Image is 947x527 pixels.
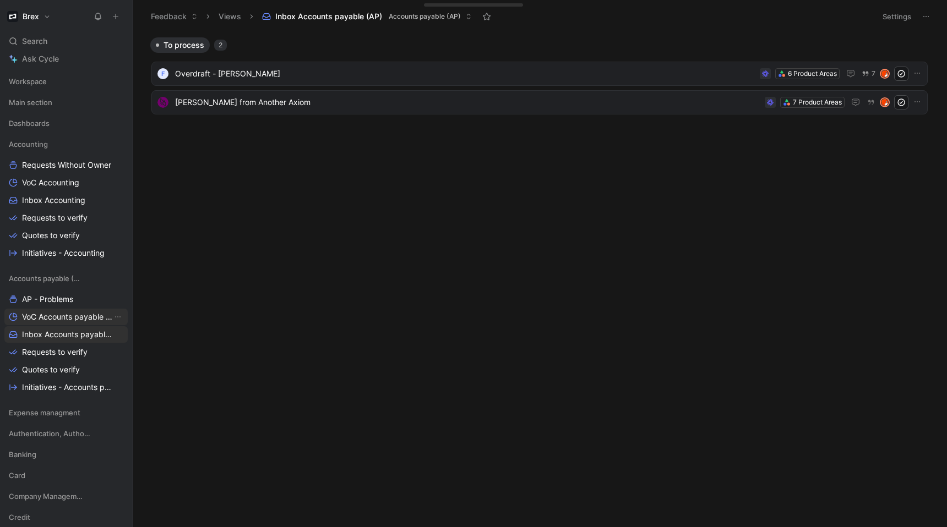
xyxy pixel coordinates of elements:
span: Ask Cycle [22,52,59,65]
span: To process [164,40,204,51]
span: Accounting [9,139,48,150]
span: Accounts payable (AP) [389,11,461,22]
span: [PERSON_NAME] from Another Axiom [175,96,760,109]
span: Main section [9,97,52,108]
a: Inbox Accounting [4,192,128,208]
a: Quotes to verify [4,227,128,244]
div: Company Management [4,488,128,504]
span: Card [9,470,25,481]
img: avatar [881,98,889,106]
div: 7 Product Areas [793,97,842,108]
div: Company Management [4,488,128,508]
span: Initiatives - Accounting [22,248,105,259]
span: Company Management [9,491,83,502]
a: Ask Cycle [4,51,128,67]
div: Card [4,467,128,487]
span: Quotes to verify [22,364,80,375]
div: Accounts payable (AP)AP - ProblemsVoC Accounts payable (AP)View actionsInbox Accounts payable (AP... [4,270,128,396]
div: Card [4,467,128,484]
img: Brex [7,11,18,22]
a: VoC Accounts payable (AP)View actions [4,309,128,325]
span: Credit [9,512,30,523]
img: avatar [881,70,889,78]
a: Requests Without Owner [4,157,128,173]
img: logo [157,97,168,108]
div: F [157,68,168,79]
span: VoC Accounts payable (AP) [22,311,112,322]
span: Requests to verify [22,212,88,223]
button: BrexBrex [4,9,53,24]
div: Main section [4,94,128,114]
span: Banking [9,449,36,460]
a: Requests to verify [4,344,128,360]
span: Inbox Accounting [22,195,85,206]
button: Views [214,8,246,25]
button: Feedback [146,8,203,25]
div: Banking [4,446,128,466]
span: Search [22,35,47,48]
div: Authentication, Authorization & Auditing [4,425,128,445]
button: View actions [112,311,123,322]
div: Banking [4,446,128,463]
span: Requests to verify [22,347,88,358]
span: Workspace [9,76,47,87]
span: Quotes to verify [22,230,80,241]
div: Accounts payable (AP) [4,270,128,287]
span: VoC Accounting [22,177,79,188]
a: VoC Accounting [4,174,128,191]
h1: Brex [23,12,39,21]
div: Search [4,33,128,50]
span: Authentication, Authorization & Auditing [9,428,91,439]
div: Authentication, Authorization & Auditing [4,425,128,442]
a: Requests to verify [4,210,128,226]
div: Credit [4,509,128,525]
div: Expense managment [4,404,128,424]
div: Main section [4,94,128,111]
a: Initiatives - Accounting [4,245,128,261]
div: To process2 [146,37,933,118]
div: Workspace [4,73,128,90]
span: Inbox Accounts payable (AP) [275,11,382,22]
div: Dashboards [4,115,128,131]
button: To process [150,37,210,53]
div: Expense managment [4,404,128,421]
span: Accounts payable (AP) [9,273,83,284]
span: Requests Without Owner [22,160,111,171]
span: Inbox Accounts payable (AP) [22,329,114,340]
span: 7 [872,70,875,77]
a: FOverdraft - [PERSON_NAME]6 Product Areas7avatar [151,62,928,86]
div: 2 [214,40,227,51]
a: AP - Problems [4,291,128,308]
button: 7 [859,68,878,80]
a: Inbox Accounts payable (AP) [4,326,128,343]
div: Accounting [4,136,128,152]
span: AP - Problems [22,294,73,305]
button: Settings [878,9,916,24]
a: Quotes to verify [4,361,128,378]
div: Dashboards [4,115,128,135]
span: Expense managment [9,407,80,418]
button: Inbox Accounts payable (AP)Accounts payable (AP) [257,8,477,25]
span: Initiatives - Accounts payable (AP) [22,382,115,393]
span: Dashboards [9,118,50,129]
span: Overdraft - [PERSON_NAME] [175,67,755,80]
div: AccountingRequests Without OwnerVoC AccountingInbox AccountingRequests to verifyQuotes to verifyI... [4,136,128,261]
a: Initiatives - Accounts payable (AP) [4,379,128,396]
div: 6 Product Areas [788,68,837,79]
a: logo[PERSON_NAME] from Another Axiom7 Product Areasavatar [151,90,928,114]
